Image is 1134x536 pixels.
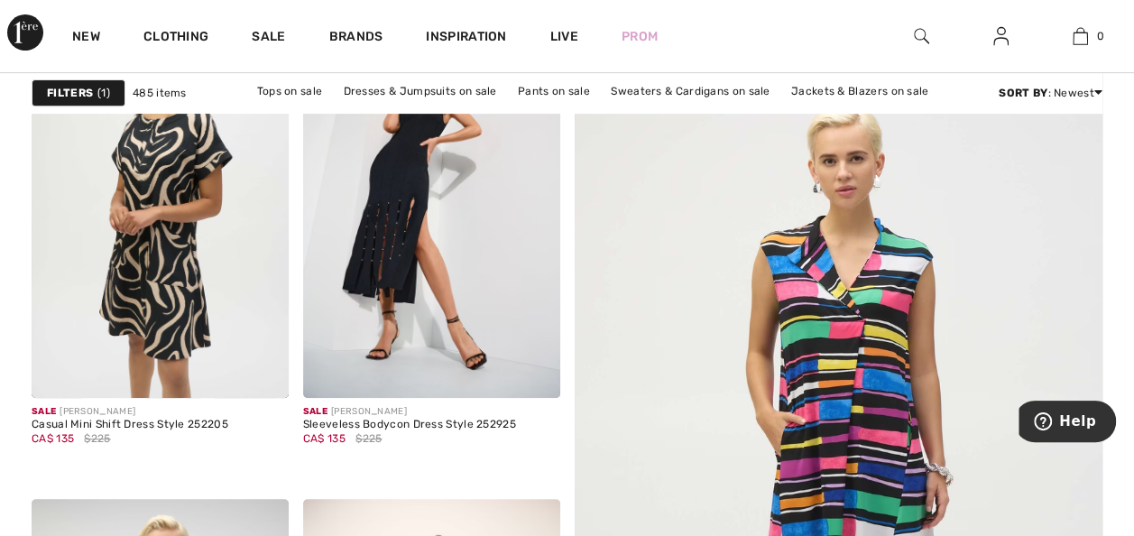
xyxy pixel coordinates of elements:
img: 1ère Avenue [7,14,43,51]
div: [PERSON_NAME] [303,405,516,419]
strong: Sort By [999,87,1047,99]
span: $225 [355,430,382,447]
img: search the website [914,25,929,47]
a: Skirts on sale [488,103,577,126]
a: Outerwear on sale [581,103,697,126]
a: Dresses & Jumpsuits on sale [334,79,505,103]
a: Clothing [143,29,208,48]
span: $225 [84,430,110,447]
span: 485 items [133,85,187,101]
a: Sale [252,29,285,48]
span: 1 [97,85,110,101]
span: CA$ 135 [32,432,74,445]
a: Prom [622,27,658,46]
div: Casual Mini Shift Dress Style 252205 [32,419,228,431]
img: Casual Mini Shift Dress Style 252205. Black/parchment [32,13,289,398]
span: Sale [303,406,327,417]
div: [PERSON_NAME] [32,405,228,419]
a: Jackets & Blazers on sale [782,79,938,103]
a: Sign In [979,25,1023,48]
img: My Bag [1073,25,1088,47]
strong: Filters [47,85,93,101]
a: New [72,29,100,48]
div: : Newest [999,85,1102,101]
span: Sale [32,406,56,417]
span: Inspiration [426,29,506,48]
a: Tops on sale [248,79,332,103]
iframe: Opens a widget where you can find more information [1019,401,1116,446]
a: Live [550,27,578,46]
a: Pants on sale [509,79,599,103]
a: Brands [329,29,383,48]
img: My Info [993,25,1009,47]
img: Sleeveless Bodycon Dress Style 252925. Black [303,13,560,398]
a: 0 [1041,25,1119,47]
span: 0 [1097,28,1104,44]
a: Sweaters & Cardigans on sale [602,79,779,103]
span: CA$ 135 [303,432,346,445]
div: Sleeveless Bodycon Dress Style 252925 [303,419,516,431]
